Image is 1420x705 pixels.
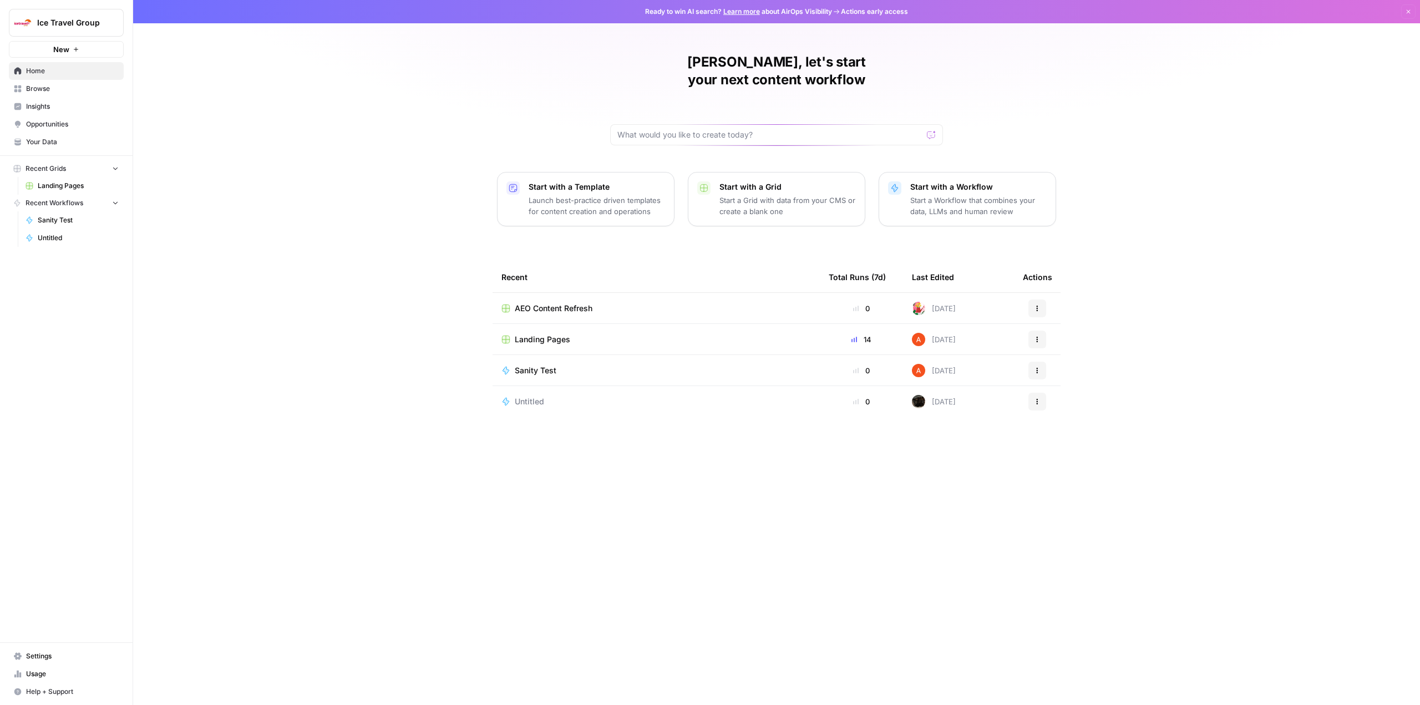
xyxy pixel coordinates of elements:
a: Browse [9,80,124,98]
div: 0 [829,396,894,407]
p: Start a Workflow that combines your data, LLMs and human review [910,195,1047,217]
a: Opportunities [9,115,124,133]
button: Start with a GridStart a Grid with data from your CMS or create a blank one [688,172,865,226]
button: Recent Workflows [9,195,124,211]
div: [DATE] [912,364,956,377]
p: Start with a Template [529,181,665,192]
a: Settings [9,647,124,665]
span: Actions early access [841,7,908,17]
span: AEO Content Refresh [515,303,592,314]
div: Recent [501,262,811,292]
h1: [PERSON_NAME], let's start your next content workflow [610,53,943,89]
p: Start with a Workflow [910,181,1047,192]
span: New [53,44,69,55]
span: Untitled [38,233,119,243]
div: [DATE] [912,302,956,315]
a: AEO Content Refresh [501,303,811,314]
span: Settings [26,651,119,661]
a: Usage [9,665,124,683]
a: Learn more [723,7,760,16]
a: Landing Pages [501,334,811,345]
div: Total Runs (7d) [829,262,886,292]
button: Start with a WorkflowStart a Workflow that combines your data, LLMs and human review [879,172,1056,226]
p: Start with a Grid [719,181,856,192]
span: Untitled [515,396,544,407]
img: cje7zb9ux0f2nqyv5qqgv3u0jxek [912,364,925,377]
a: Landing Pages [21,177,124,195]
button: Help + Support [9,683,124,701]
span: Recent Grids [26,164,66,174]
span: Recent Workflows [26,198,83,208]
input: What would you like to create today? [617,129,922,140]
a: Home [9,62,124,80]
div: 14 [829,334,894,345]
span: Home [26,66,119,76]
img: cje7zb9ux0f2nqyv5qqgv3u0jxek [912,333,925,346]
a: Sanity Test [501,365,811,376]
button: Recent Grids [9,160,124,177]
span: Landing Pages [515,334,570,345]
div: 0 [829,303,894,314]
button: Workspace: Ice Travel Group [9,9,124,37]
span: Sanity Test [38,215,119,225]
span: Help + Support [26,687,119,697]
div: [DATE] [912,395,956,408]
span: Opportunities [26,119,119,129]
p: Launch best-practice driven templates for content creation and operations [529,195,665,217]
p: Start a Grid with data from your CMS or create a blank one [719,195,856,217]
img: Ice Travel Group Logo [13,13,33,33]
a: Untitled [21,229,124,247]
span: Insights [26,102,119,111]
a: Untitled [501,396,811,407]
img: bumscs0cojt2iwgacae5uv0980n9 [912,302,925,315]
span: Landing Pages [38,181,119,191]
a: Insights [9,98,124,115]
button: New [9,41,124,58]
span: Sanity Test [515,365,556,376]
span: Browse [26,84,119,94]
span: Usage [26,669,119,679]
button: Start with a TemplateLaunch best-practice driven templates for content creation and operations [497,172,674,226]
div: [DATE] [912,333,956,346]
a: Your Data [9,133,124,151]
span: Ice Travel Group [37,17,104,28]
img: a7wp29i4q9fg250eipuu1edzbiqn [912,395,925,408]
div: 0 [829,365,894,376]
div: Last Edited [912,262,954,292]
span: Ready to win AI search? about AirOps Visibility [645,7,832,17]
span: Your Data [26,137,119,147]
a: Sanity Test [21,211,124,229]
div: Actions [1023,262,1052,292]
